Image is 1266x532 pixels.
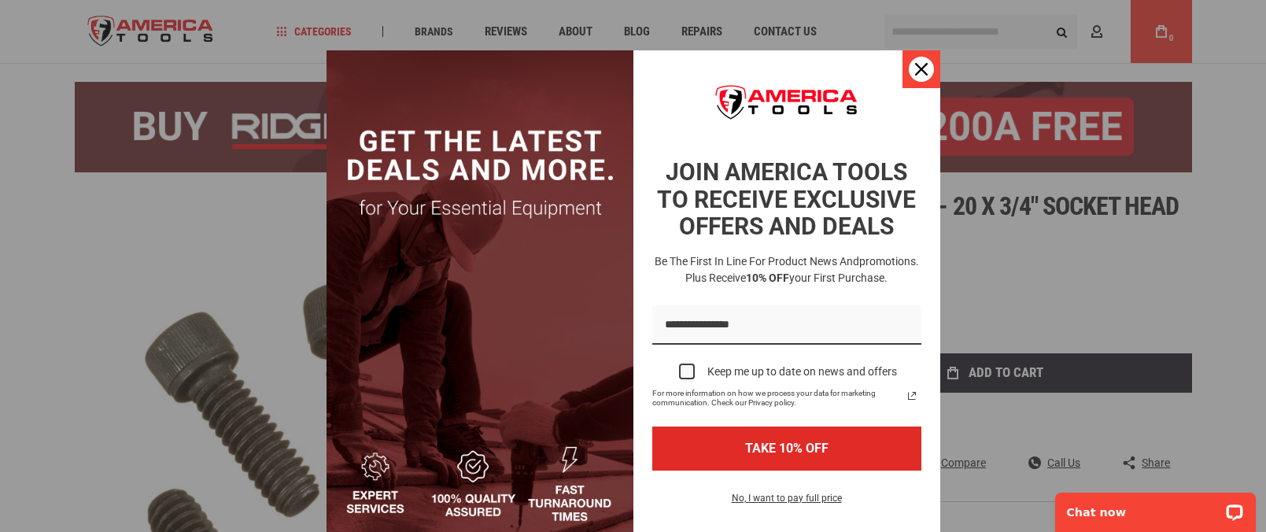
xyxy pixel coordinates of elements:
svg: close icon [915,63,928,76]
a: Read our Privacy Policy [902,386,921,405]
svg: link icon [902,386,921,405]
span: promotions. Plus receive your first purchase. [685,255,919,284]
span: For more information on how we process your data for marketing communication. Check our Privacy p... [652,389,902,408]
button: No, I want to pay full price [719,490,854,516]
strong: JOIN AMERICA TOOLS TO RECEIVE EXCLUSIVE OFFERS AND DEALS [657,158,916,240]
button: Close [902,50,940,88]
input: Email field [652,305,921,345]
div: Keep me up to date on news and offers [707,365,897,379]
h3: Be the first in line for product news and [649,253,925,286]
iframe: LiveChat chat widget [1045,482,1266,532]
button: TAKE 10% OFF [652,427,921,470]
strong: 10% OFF [746,272,789,284]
